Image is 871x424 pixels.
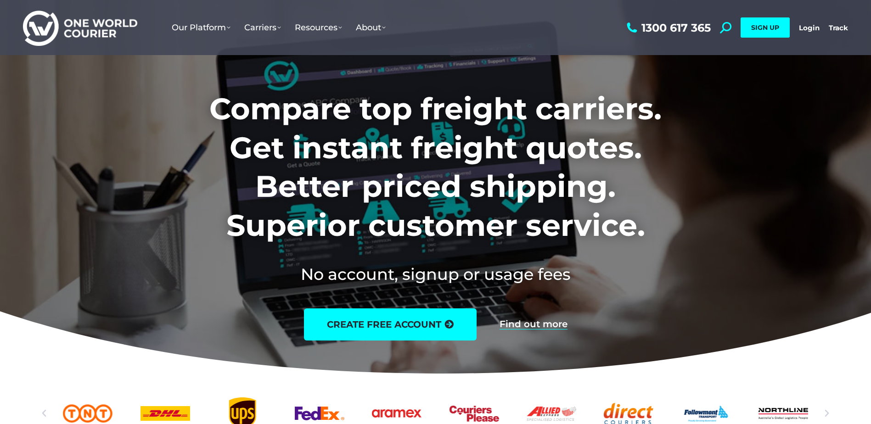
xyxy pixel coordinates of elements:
a: Resources [288,13,349,42]
img: One World Courier [23,9,137,46]
a: Carriers [237,13,288,42]
a: Our Platform [165,13,237,42]
a: Track [829,23,848,32]
a: SIGN UP [741,17,790,38]
a: create free account [304,308,477,340]
span: Our Platform [172,22,230,33]
span: Resources [295,22,342,33]
span: Carriers [244,22,281,33]
a: Find out more [500,319,568,329]
h1: Compare top freight carriers. Get instant freight quotes. Better priced shipping. Superior custom... [149,89,722,245]
span: SIGN UP [751,23,779,32]
a: Login [799,23,820,32]
a: About [349,13,393,42]
a: 1300 617 365 [624,22,711,33]
span: About [356,22,386,33]
h2: No account, signup or usage fees [149,263,722,285]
